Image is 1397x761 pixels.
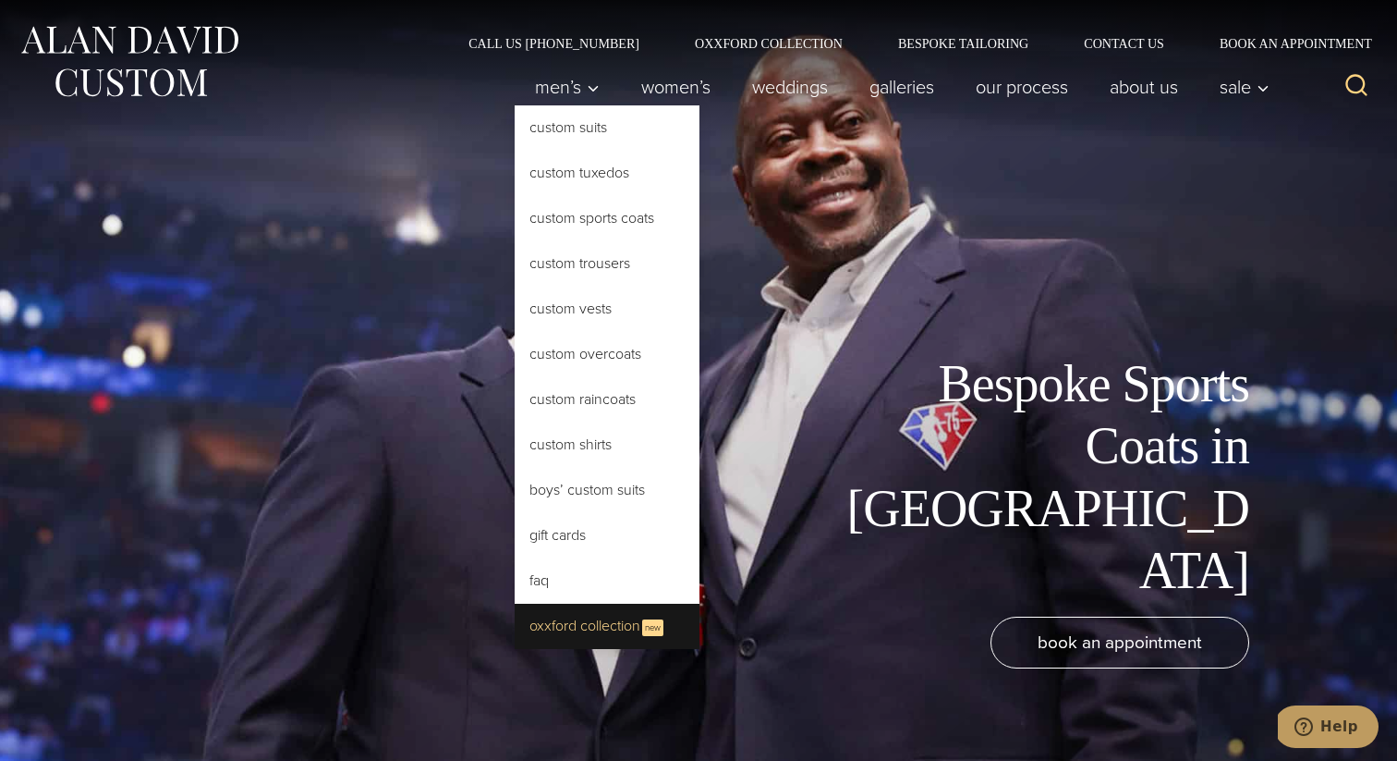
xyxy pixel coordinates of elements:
[1038,629,1202,656] span: book an appointment
[515,604,699,649] a: Oxxford CollectionNew
[515,513,699,558] a: Gift Cards
[515,68,621,105] button: Men’s sub menu toggle
[515,558,699,603] a: FAQ
[515,468,699,512] a: Boys’ Custom Suits
[515,105,699,150] a: Custom Suits
[441,37,1379,50] nav: Secondary Navigation
[870,37,1056,50] a: Bespoke Tailoring
[1199,68,1280,105] button: Sale sub menu toggle
[1278,706,1379,752] iframe: Opens a widget where you can chat to one of our agents
[667,37,870,50] a: Oxxford Collection
[515,332,699,376] a: Custom Overcoats
[515,241,699,286] a: Custom Trousers
[1056,37,1192,50] a: Contact Us
[515,196,699,240] a: Custom Sports Coats
[990,617,1249,669] a: book an appointment
[621,68,732,105] a: Women’s
[515,377,699,422] a: Custom Raincoats
[642,620,663,636] span: New
[833,353,1249,602] h1: Bespoke Sports Coats in [GEOGRAPHIC_DATA]
[955,68,1089,105] a: Our Process
[515,68,1280,105] nav: Primary Navigation
[441,37,667,50] a: Call Us [PHONE_NUMBER]
[1192,37,1379,50] a: Book an Appointment
[515,151,699,195] a: Custom Tuxedos
[732,68,849,105] a: weddings
[18,20,240,103] img: Alan David Custom
[1089,68,1199,105] a: About Us
[1334,65,1379,109] button: View Search Form
[515,423,699,467] a: Custom Shirts
[515,287,699,331] a: Custom Vests
[849,68,955,105] a: Galleries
